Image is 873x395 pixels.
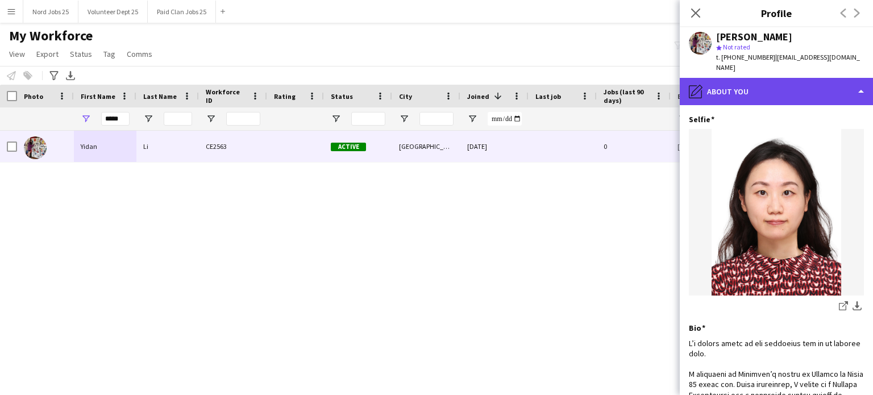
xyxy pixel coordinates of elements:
[419,112,454,126] input: City Filter Input
[81,92,115,101] span: First Name
[680,78,873,105] div: About you
[122,47,157,61] a: Comms
[226,112,260,126] input: Workforce ID Filter Input
[351,112,385,126] input: Status Filter Input
[65,47,97,61] a: Status
[677,92,696,101] span: Email
[597,131,671,162] div: 0
[36,49,59,59] span: Export
[331,143,366,151] span: Active
[9,49,25,59] span: View
[206,88,247,105] span: Workforce ID
[23,1,78,23] button: Nord Jobs 25
[64,69,77,82] app-action-btn: Export XLSX
[143,114,153,124] button: Open Filter Menu
[127,49,152,59] span: Comms
[99,47,120,61] a: Tag
[32,47,63,61] a: Export
[81,114,91,124] button: Open Filter Menu
[24,136,47,159] img: Yidan Li
[488,112,522,126] input: Joined Filter Input
[5,47,30,61] a: View
[103,49,115,59] span: Tag
[689,114,714,124] h3: Selfie
[716,32,792,42] div: [PERSON_NAME]
[689,323,705,333] h3: Bio
[399,114,409,124] button: Open Filter Menu
[723,43,750,51] span: Not rated
[9,27,93,44] span: My Workforce
[24,92,43,101] span: Photo
[716,53,775,61] span: t. [PHONE_NUMBER]
[689,129,864,296] img: IMG_9597.jpeg
[143,92,177,101] span: Last Name
[74,131,136,162] div: Yidan
[535,92,561,101] span: Last job
[460,131,529,162] div: [DATE]
[148,1,216,23] button: Paid Clan Jobs 25
[331,92,353,101] span: Status
[70,49,92,59] span: Status
[47,69,61,82] app-action-btn: Advanced filters
[78,1,148,23] button: Volunteer Dept 25
[164,112,192,126] input: Last Name Filter Input
[399,92,412,101] span: City
[136,131,199,162] div: Li
[101,112,130,126] input: First Name Filter Input
[206,114,216,124] button: Open Filter Menu
[677,114,688,124] button: Open Filter Menu
[331,114,341,124] button: Open Filter Menu
[716,53,860,72] span: | [EMAIL_ADDRESS][DOMAIN_NAME]
[680,6,873,20] h3: Profile
[467,92,489,101] span: Joined
[199,131,267,162] div: CE2563
[274,92,296,101] span: Rating
[604,88,650,105] span: Jobs (last 90 days)
[467,114,477,124] button: Open Filter Menu
[392,131,460,162] div: [GEOGRAPHIC_DATA]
